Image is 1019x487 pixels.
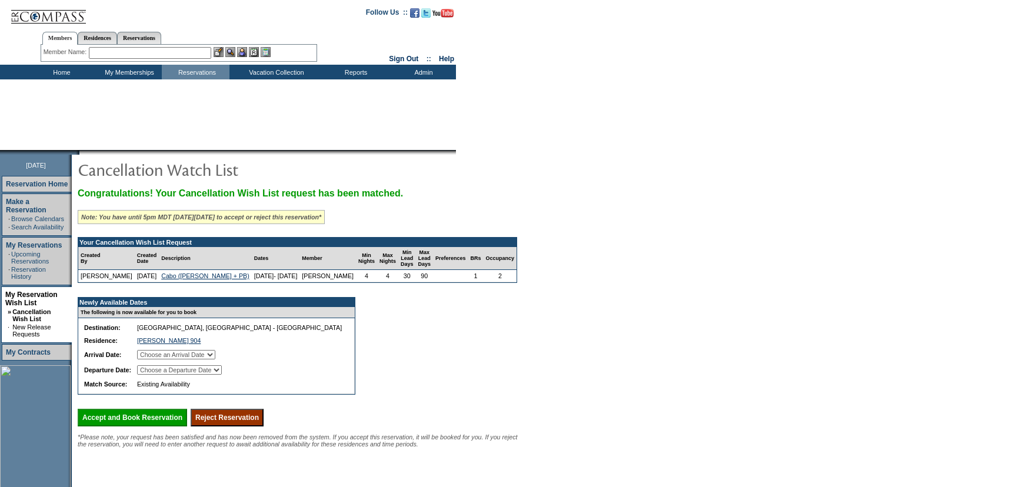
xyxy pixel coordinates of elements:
td: [GEOGRAPHIC_DATA], [GEOGRAPHIC_DATA] - [GEOGRAPHIC_DATA] [135,322,344,333]
b: Destination: [84,324,121,331]
a: Reservation Home [6,180,68,188]
td: · [8,251,10,265]
img: Reservations [249,47,259,57]
input: Reject Reservation [191,409,264,426]
td: Follow Us :: [366,7,408,21]
td: · [8,224,10,231]
td: [DATE]- [DATE] [252,270,300,282]
td: 30 [398,270,416,282]
img: Subscribe to our YouTube Channel [432,9,454,18]
img: Follow us on Twitter [421,8,431,18]
img: Impersonate [237,47,247,57]
img: b_edit.gif [214,47,224,57]
span: :: [427,55,431,63]
td: My Memberships [94,65,162,79]
td: Reservations [162,65,229,79]
a: Reservations [117,32,161,44]
td: Newly Available Dates [78,298,348,307]
div: Member Name: [44,47,89,57]
span: *Please note, your request has been satisfied and has now been removed from the system. If you ac... [78,433,518,448]
td: Existing Availability [135,378,344,390]
a: [PERSON_NAME] 904 [137,337,201,344]
img: promoShadowLeftCorner.gif [75,150,79,155]
span: [DATE] [26,162,46,169]
b: Match Source: [84,381,127,388]
a: My Contracts [6,348,51,356]
b: » [8,308,11,315]
a: Help [439,55,454,63]
img: b_calculator.gif [261,47,271,57]
td: Admin [388,65,456,79]
img: View [225,47,235,57]
td: Min Lead Days [398,247,416,270]
a: Become our fan on Facebook [410,12,419,19]
td: [DATE] [135,270,159,282]
td: Occupancy [484,247,517,270]
td: [PERSON_NAME] [78,270,135,282]
a: My Reservation Wish List [5,291,58,307]
a: Search Availability [11,224,64,231]
a: Make a Reservation [6,198,46,214]
td: [PERSON_NAME] [299,270,356,282]
a: Follow us on Twitter [421,12,431,19]
td: 4 [377,270,398,282]
a: Cancellation Wish List [12,308,51,322]
b: Arrival Date: [84,351,121,358]
a: Cabo ([PERSON_NAME] + PB) [161,272,249,279]
td: Preferences [433,247,468,270]
a: Residences [78,32,117,44]
td: · [8,323,11,338]
td: Description [159,247,252,270]
td: Dates [252,247,300,270]
td: Reports [321,65,388,79]
td: · [8,266,10,280]
td: 1 [468,270,484,282]
td: Created Date [135,247,159,270]
a: Sign Out [389,55,418,63]
td: Vacation Collection [229,65,321,79]
a: Browse Calendars [11,215,64,222]
img: Become our fan on Facebook [410,8,419,18]
img: blank.gif [79,150,81,155]
input: Accept and Book Reservation [78,409,187,426]
i: Note: You have until 5pm MDT [DATE][DATE] to accept or reject this reservation* [81,214,321,221]
td: · [8,215,10,222]
b: Residence: [84,337,118,344]
td: Your Cancellation Wish List Request [78,238,517,247]
td: Max Lead Days [416,247,434,270]
a: Upcoming Reservations [11,251,49,265]
td: 2 [484,270,517,282]
td: Created By [78,247,135,270]
td: 4 [356,270,377,282]
td: Min Nights [356,247,377,270]
td: The following is now available for you to book [78,307,348,318]
span: Congratulations! Your Cancellation Wish List request has been matched. [78,188,403,198]
td: Home [26,65,94,79]
a: Subscribe to our YouTube Channel [432,12,454,19]
img: pgTtlCancellationNotification.gif [78,158,313,181]
td: Max Nights [377,247,398,270]
a: Reservation History [11,266,46,280]
td: 90 [416,270,434,282]
td: BRs [468,247,484,270]
a: My Reservations [6,241,62,249]
a: Members [42,32,78,45]
td: Member [299,247,356,270]
a: New Release Requests [12,323,51,338]
b: Departure Date: [84,366,131,373]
